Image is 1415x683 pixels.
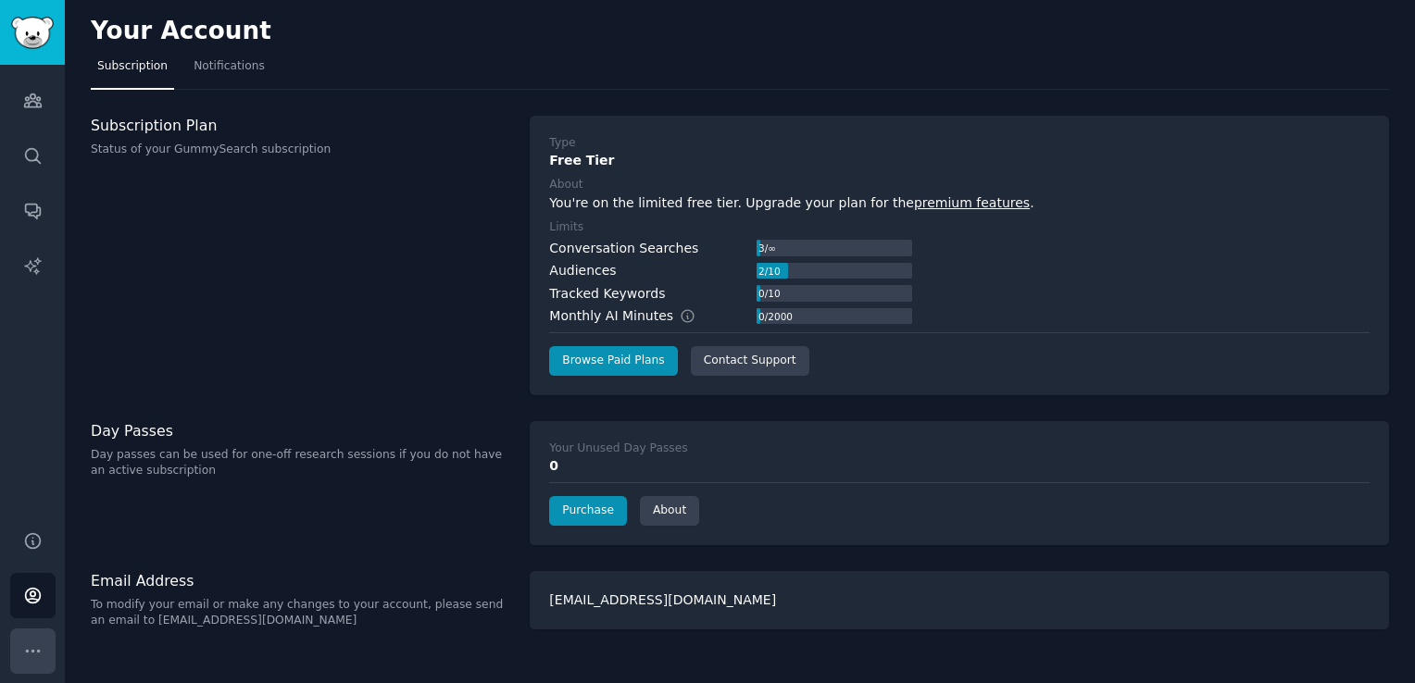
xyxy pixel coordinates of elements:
h3: Day Passes [91,421,510,441]
div: Your Unused Day Passes [549,441,687,457]
div: 0 / 2000 [757,308,794,325]
div: You're on the limited free tier. Upgrade your plan for the . [549,193,1370,213]
span: Notifications [194,58,265,75]
h3: Email Address [91,571,510,590]
h3: Subscription Plan [91,116,510,135]
div: 0 / 10 [757,285,782,302]
a: Browse Paid Plans [549,346,677,376]
a: Contact Support [691,346,809,376]
div: Audiences [549,261,616,280]
a: premium features [914,195,1030,210]
span: Subscription [97,58,168,75]
a: Subscription [91,52,174,90]
div: 2 / 10 [757,263,782,279]
p: Status of your GummySearch subscription [91,142,510,158]
div: About [549,177,582,193]
div: 0 [549,456,1370,476]
p: To modify your email or make any changes to your account, please send an email to [EMAIL_ADDRESS]... [91,597,510,629]
a: Purchase [549,496,627,526]
h2: Your Account [91,17,271,46]
div: Monthly AI Minutes [549,306,715,326]
img: GummySearch logo [11,17,54,49]
a: Notifications [187,52,271,90]
p: Day passes can be used for one-off research sessions if you do not have an active subscription [91,447,510,479]
a: About [640,496,699,526]
div: Type [549,135,575,152]
div: 3 / ∞ [757,240,777,256]
div: Limits [549,219,583,236]
div: Conversation Searches [549,239,698,258]
div: Free Tier [549,151,1370,170]
div: [EMAIL_ADDRESS][DOMAIN_NAME] [530,571,1389,629]
div: Tracked Keywords [549,284,665,304]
